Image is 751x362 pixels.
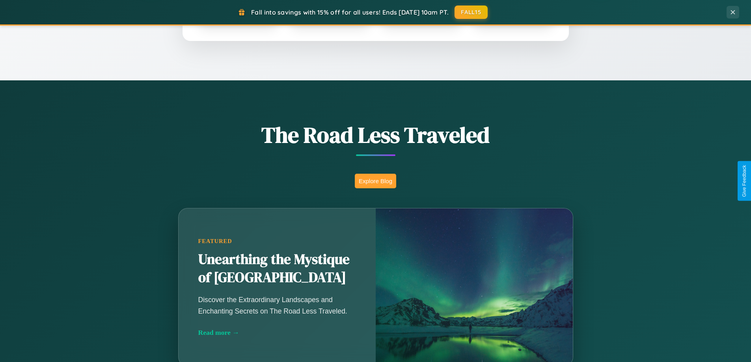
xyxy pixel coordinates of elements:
div: Give Feedback [742,165,747,197]
h2: Unearthing the Mystique of [GEOGRAPHIC_DATA] [198,251,356,287]
div: Featured [198,238,356,245]
button: Explore Blog [355,174,396,188]
div: Read more → [198,329,356,337]
span: Fall into savings with 15% off for all users! Ends [DATE] 10am PT. [251,8,449,16]
h1: The Road Less Traveled [139,120,612,150]
p: Discover the Extraordinary Landscapes and Enchanting Secrets on The Road Less Traveled. [198,294,356,316]
button: FALL15 [455,6,488,19]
